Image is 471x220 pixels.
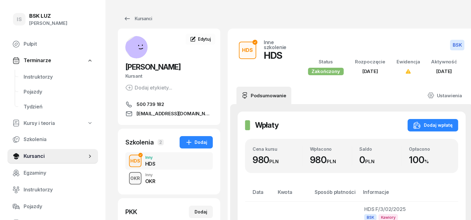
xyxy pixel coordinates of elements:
[125,101,213,108] a: 500 739 182
[145,156,155,159] div: Inny
[24,169,93,177] span: Egzaminy
[239,42,256,59] button: HDS
[128,157,143,165] div: HDS
[17,17,22,22] span: IS
[7,116,98,131] a: Kursy i teoria
[409,146,451,152] div: Opłacono
[137,110,213,117] span: [EMAIL_ADDRESS][DOMAIN_NAME]
[24,135,93,144] span: Szkolenia
[29,13,67,19] div: BSK LUZ
[311,188,359,201] th: Sposób płatności
[129,172,141,185] button: OKR
[24,186,93,194] span: Instruktorzy
[145,179,155,184] div: OKR
[274,188,311,201] th: Kwota
[125,170,213,187] button: OKRInnyOKR
[264,40,293,50] div: Inne szkolenie
[327,158,336,164] small: PLN
[253,146,302,152] div: Cena kursu
[310,154,352,166] div: 980
[360,154,401,166] div: 0
[450,40,464,50] button: BSK
[409,154,451,166] div: 100
[129,155,141,167] button: HDS
[359,188,411,201] th: Informacje
[19,85,98,99] a: Pojazdy
[125,110,213,117] a: [EMAIL_ADDRESS][DOMAIN_NAME]
[24,88,93,96] span: Pojazdy
[145,173,155,177] div: Inny
[189,206,213,218] button: Dodaj
[158,139,164,145] span: 2
[118,12,158,25] a: Kursanci
[7,149,98,164] a: Kursanci
[423,87,467,104] a: Ustawienia
[270,158,279,164] small: PLN
[431,58,457,66] div: Aktywność
[431,67,457,76] div: [DATE]
[236,87,291,104] a: Podsumowanie
[24,119,55,127] span: Kursy i teoria
[310,146,352,152] div: Wpłacono
[355,58,385,66] div: Rozpoczęcie
[240,45,256,56] div: HDS
[29,19,67,27] div: [PERSON_NAME]
[253,154,302,166] div: 980
[308,58,344,66] div: Status
[7,182,98,197] a: Instruktorzy
[125,84,172,91] button: Dodaj etykiety...
[180,136,213,149] button: Dodaj
[24,103,93,111] span: Tydzień
[137,101,164,108] span: 500 739 182
[195,208,207,216] div: Dodaj
[125,208,137,216] div: PKK
[245,188,274,201] th: Data
[7,199,98,214] a: Pojazdy
[185,139,207,146] div: Dodaj
[24,40,93,48] span: Pulpit
[360,146,401,152] div: Saldo
[24,57,51,65] span: Terminarze
[19,99,98,114] a: Tydzień
[264,50,293,61] div: HDS
[364,206,406,212] span: HDS F/3/02/2025
[308,68,344,75] div: Zakończony
[255,120,279,130] h2: Wpłaty
[24,203,93,211] span: Pojazdy
[397,58,420,66] div: Ewidencja
[408,119,458,131] button: Dodaj wpłatę
[362,68,378,74] span: [DATE]
[24,152,87,160] span: Kursanci
[145,161,155,166] div: HDS
[125,138,154,147] div: Szkolenia
[125,62,181,71] span: [PERSON_NAME]
[413,121,453,129] div: Dodaj wpłatę
[186,34,215,45] a: Edytuj
[123,15,152,22] div: Kursanci
[125,152,213,170] button: HDSInnyHDS
[7,132,98,147] a: Szkolenia
[7,37,98,52] a: Pulpit
[19,70,98,85] a: Instruktorzy
[7,53,98,68] a: Terminarze
[125,72,213,80] div: Kursant
[424,158,429,164] small: %
[198,36,211,42] span: Edytuj
[128,174,143,182] div: OKR
[24,73,93,81] span: Instruktorzy
[7,166,98,181] a: Egzaminy
[366,158,375,164] small: PLN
